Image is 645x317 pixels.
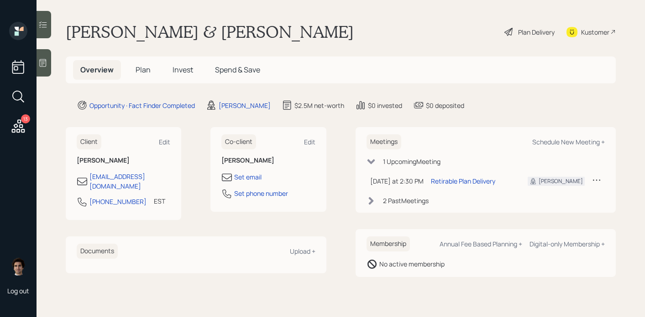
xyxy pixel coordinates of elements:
div: Set email [234,172,262,182]
div: Digital-only Membership + [530,240,605,248]
span: Spend & Save [215,65,260,75]
div: 2 Past Meeting s [383,196,429,205]
div: [DATE] at 2:30 PM [370,176,424,186]
div: $2.5M net-worth [294,101,344,110]
div: Retirable Plan Delivery [431,176,495,186]
div: Edit [304,138,315,146]
h6: Membership [367,236,410,251]
div: [PERSON_NAME] [219,101,271,110]
span: Invest [173,65,193,75]
div: Schedule New Meeting + [532,138,605,146]
div: No active membership [379,259,445,269]
div: [EMAIL_ADDRESS][DOMAIN_NAME] [89,172,170,191]
div: Edit [159,138,170,146]
div: Annual Fee Based Planning + [440,240,522,248]
div: [PHONE_NUMBER] [89,197,147,206]
div: 13 [21,114,30,123]
div: [PERSON_NAME] [539,177,583,185]
div: Opportunity · Fact Finder Completed [89,101,195,110]
div: Log out [7,286,29,295]
h6: Client [77,134,101,149]
div: Upload + [290,247,315,256]
div: EST [154,196,165,206]
img: harrison-schaefer-headshot-2.png [9,257,27,276]
h6: [PERSON_NAME] [221,157,315,164]
span: Plan [136,65,151,75]
div: 1 Upcoming Meeting [383,157,440,166]
div: $0 deposited [426,101,464,110]
h6: Meetings [367,134,401,149]
div: Kustomer [581,27,609,37]
h6: Documents [77,244,118,259]
span: Overview [80,65,114,75]
div: Set phone number [234,189,288,198]
h6: [PERSON_NAME] [77,157,170,164]
h1: [PERSON_NAME] & [PERSON_NAME] [66,22,354,42]
div: $0 invested [368,101,402,110]
h6: Co-client [221,134,256,149]
div: Plan Delivery [518,27,555,37]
